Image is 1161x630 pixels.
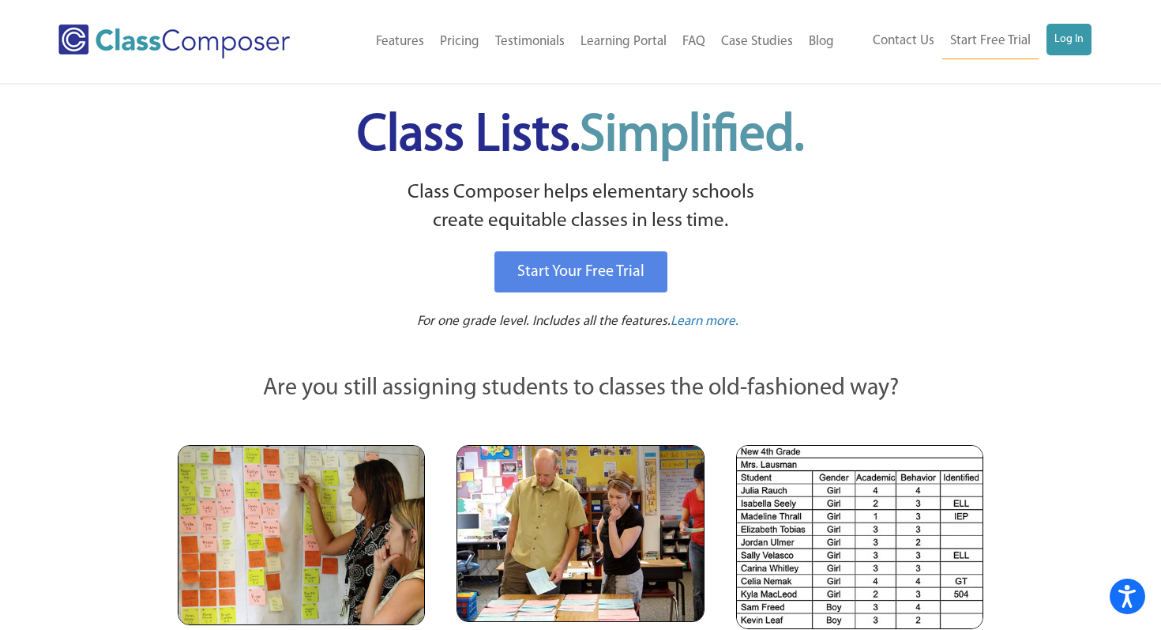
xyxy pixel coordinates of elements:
span: Simplified. [580,111,804,162]
a: Features [368,25,432,59]
a: FAQ [674,25,713,59]
a: Learning Portal [573,25,674,59]
a: Case Studies [713,25,801,59]
span: Start Your Free Trial [517,264,644,280]
span: For one grade level. Includes all the features. [417,315,671,328]
nav: Header Menu [842,24,1091,59]
a: Contact Us [865,24,942,58]
nav: Header Menu [331,25,842,59]
a: Testimonials [487,25,573,59]
span: Learn more. [671,315,738,328]
a: Log In [1046,24,1091,55]
p: Are you still assigning students to classes the old-fashioned way? [178,372,983,406]
a: Blog [801,25,842,59]
p: Class Composer helps elementary schools create equitable classes in less time. [175,179,986,236]
a: Pricing [432,25,487,59]
span: Class Lists. [357,111,804,162]
img: Blue and Pink Paper Cards [457,445,704,621]
img: Spreadsheets [736,445,983,629]
img: Teachers Looking at Sticky Notes [178,445,425,625]
img: Class Composer [58,25,290,58]
a: Start Your Free Trial [494,251,667,292]
a: Learn more. [671,312,738,332]
a: Start Free Trial [942,24,1039,59]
